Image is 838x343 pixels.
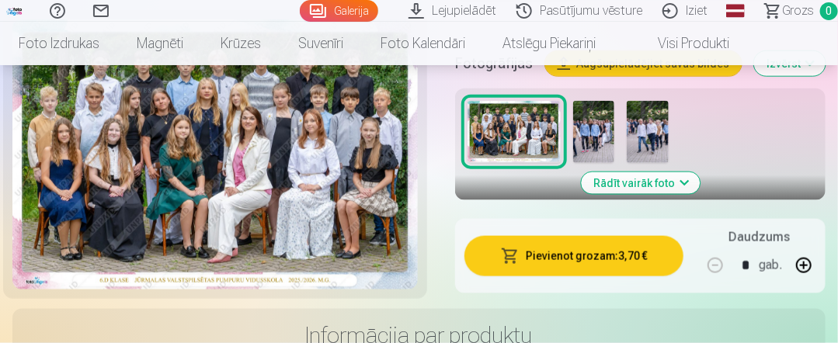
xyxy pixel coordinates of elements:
img: /fa3 [6,6,23,16]
span: Grozs [782,2,814,20]
span: 0 [820,2,838,20]
div: gab. [759,247,782,284]
a: Atslēgu piekariņi [484,22,614,65]
a: Magnēti [118,22,202,65]
a: Krūzes [202,22,280,65]
button: Rādīt vairāk foto [581,172,700,194]
a: Foto kalendāri [362,22,484,65]
a: Visi produkti [614,22,748,65]
h5: Daudzums [728,228,790,247]
a: Suvenīri [280,22,362,65]
button: Pievienot grozam:3,70 € [464,236,683,276]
